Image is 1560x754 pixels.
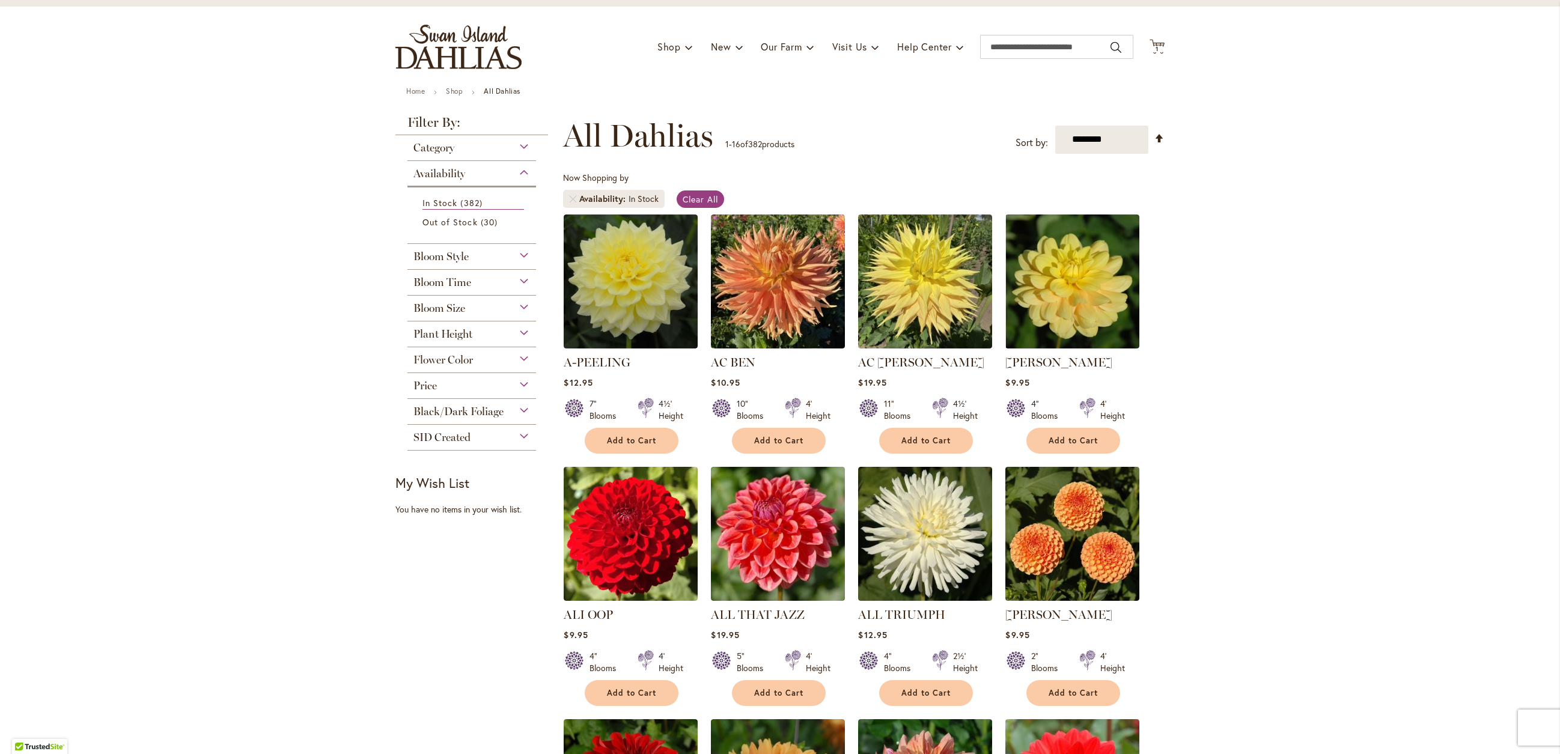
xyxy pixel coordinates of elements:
[711,629,739,640] span: $19.95
[395,116,548,135] strong: Filter By:
[953,398,978,422] div: 4½' Height
[858,607,945,622] a: ALL TRIUMPH
[422,216,524,228] a: Out of Stock 30
[564,355,630,369] a: A-PEELING
[897,40,952,53] span: Help Center
[413,141,454,154] span: Category
[607,436,656,446] span: Add to Cart
[1026,680,1120,706] button: Add to Cart
[9,711,43,745] iframe: Launch Accessibility Center
[884,398,918,422] div: 11" Blooms
[1005,592,1139,603] a: AMBER QUEEN
[1005,629,1029,640] span: $9.95
[607,688,656,698] span: Add to Cart
[711,607,805,622] a: ALL THAT JAZZ
[858,592,992,603] a: ALL TRIUMPH
[737,650,770,674] div: 5" Blooms
[711,355,755,369] a: AC BEN
[564,607,613,622] a: ALI OOP
[563,118,713,154] span: All Dahlias
[725,138,729,150] span: 1
[629,193,659,205] div: In Stock
[585,428,678,454] button: Add to Cart
[754,436,803,446] span: Add to Cart
[732,138,740,150] span: 16
[481,216,501,228] span: 30
[413,250,469,263] span: Bloom Style
[569,195,576,202] a: Remove Availability In Stock
[761,40,802,53] span: Our Farm
[879,680,973,706] button: Add to Cart
[1150,39,1165,55] button: 1
[1005,355,1112,369] a: [PERSON_NAME]
[564,592,698,603] a: ALI OOP
[413,405,504,418] span: Black/Dark Foliage
[732,680,826,706] button: Add to Cart
[564,467,698,601] img: ALI OOP
[413,353,473,366] span: Flower Color
[1049,688,1098,698] span: Add to Cart
[901,688,951,698] span: Add to Cart
[422,216,478,228] span: Out of Stock
[564,214,698,348] img: A-Peeling
[579,193,629,205] span: Availability
[901,436,951,446] span: Add to Cart
[590,650,623,674] div: 4" Blooms
[1156,45,1159,53] span: 1
[858,214,992,348] img: AC Jeri
[953,650,978,674] div: 2½' Height
[413,431,471,444] span: SID Created
[858,467,992,601] img: ALL TRIUMPH
[657,40,681,53] span: Shop
[806,398,830,422] div: 4' Height
[858,339,992,351] a: AC Jeri
[725,135,794,154] p: - of products
[748,138,762,150] span: 382
[1005,377,1029,388] span: $9.95
[1100,650,1125,674] div: 4' Height
[737,398,770,422] div: 10" Blooms
[711,467,845,601] img: ALL THAT JAZZ
[1100,398,1125,422] div: 4' Height
[1005,214,1139,348] img: AHOY MATEY
[711,214,845,348] img: AC BEN
[858,629,887,640] span: $12.95
[711,339,845,351] a: AC BEN
[413,302,465,315] span: Bloom Size
[806,650,830,674] div: 4' Height
[395,474,469,491] strong: My Wish List
[711,377,740,388] span: $10.95
[1016,132,1048,154] label: Sort by:
[413,167,465,180] span: Availability
[1005,467,1139,601] img: AMBER QUEEN
[659,650,683,674] div: 4' Height
[564,339,698,351] a: A-Peeling
[446,87,463,96] a: Shop
[590,398,623,422] div: 7" Blooms
[1005,607,1112,622] a: [PERSON_NAME]
[395,503,556,515] div: You have no items in your wish list.
[677,190,724,208] a: Clear All
[754,688,803,698] span: Add to Cart
[711,592,845,603] a: ALL THAT JAZZ
[683,193,718,205] span: Clear All
[564,377,593,388] span: $12.95
[484,87,520,96] strong: All Dahlias
[406,87,425,96] a: Home
[564,629,588,640] span: $9.95
[460,196,485,209] span: 382
[585,680,678,706] button: Add to Cart
[884,650,918,674] div: 4" Blooms
[1049,436,1098,446] span: Add to Cart
[858,355,984,369] a: AC [PERSON_NAME]
[413,379,437,392] span: Price
[732,428,826,454] button: Add to Cart
[879,428,973,454] button: Add to Cart
[395,25,522,69] a: store logo
[422,196,524,210] a: In Stock 382
[1031,650,1065,674] div: 2" Blooms
[563,172,629,183] span: Now Shopping by
[413,276,471,289] span: Bloom Time
[1031,398,1065,422] div: 4" Blooms
[832,40,867,53] span: Visit Us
